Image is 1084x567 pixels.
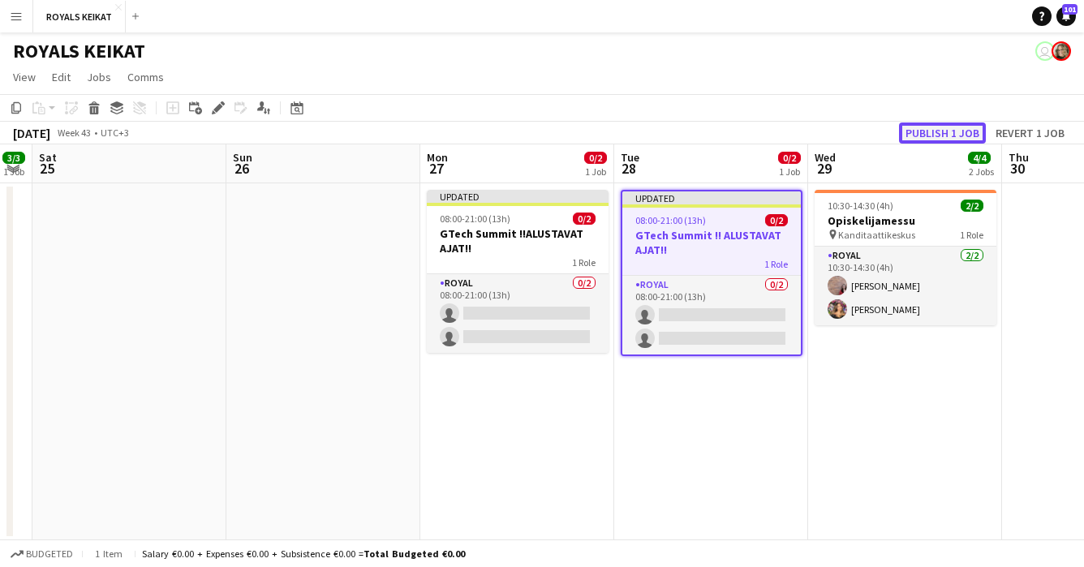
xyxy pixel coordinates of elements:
div: [DATE] [13,125,50,141]
span: Budgeted [26,548,73,560]
span: 0/2 [778,152,801,164]
div: 1 Job [779,165,800,178]
button: Publish 1 job [899,122,986,144]
span: Edit [52,70,71,84]
div: Updated [622,191,801,204]
span: Mon [427,150,448,165]
span: 0/2 [584,152,607,164]
app-job-card: 10:30-14:30 (4h)2/2Opiskelijamessu Kanditaattikeskus1 RoleRoyal2/210:30-14:30 (4h)[PERSON_NAME][P... [815,190,996,325]
app-card-role: Royal0/208:00-21:00 (13h) [427,274,609,353]
span: 08:00-21:00 (13h) [440,213,510,225]
a: View [6,67,42,88]
span: 28 [618,159,639,178]
span: 1 Role [764,258,788,270]
span: Wed [815,150,836,165]
span: 27 [424,159,448,178]
span: Jobs [87,70,111,84]
div: UTC+3 [101,127,129,139]
a: Jobs [80,67,118,88]
app-job-card: Updated08:00-21:00 (13h)0/2GTech Summit !!ALUSTAVAT AJAT!!1 RoleRoyal0/208:00-21:00 (13h) [427,190,609,353]
span: Thu [1009,150,1029,165]
div: 2 Jobs [969,165,994,178]
button: Budgeted [8,545,75,563]
span: Sat [39,150,57,165]
h3: GTech Summit !! ALUSTAVAT AJAT!! [622,228,801,257]
span: 0/2 [573,213,596,225]
span: 4/4 [968,152,991,164]
span: Tue [621,150,639,165]
span: Total Budgeted €0.00 [363,548,465,560]
span: 08:00-21:00 (13h) [635,214,706,226]
span: Week 43 [54,127,94,139]
a: Comms [121,67,170,88]
span: 1 Role [572,256,596,268]
div: 1 Job [3,165,24,178]
span: 26 [230,159,252,178]
button: Revert 1 job [989,122,1071,144]
span: Kanditaattikeskus [838,229,915,241]
span: 29 [812,159,836,178]
span: 25 [37,159,57,178]
span: View [13,70,36,84]
app-user-avatar: Pauliina Aalto [1052,41,1071,61]
span: 30 [1006,159,1029,178]
span: 0/2 [765,214,788,226]
span: 101 [1062,4,1078,15]
span: Comms [127,70,164,84]
span: 2/2 [961,200,983,212]
span: 10:30-14:30 (4h) [828,200,893,212]
div: 1 Job [585,165,606,178]
div: Salary €0.00 + Expenses €0.00 + Subsistence €0.00 = [142,548,465,560]
a: 101 [1056,6,1076,26]
h1: ROYALS KEIKAT [13,39,145,63]
a: Edit [45,67,77,88]
h3: Opiskelijamessu [815,213,996,228]
div: Updated [427,190,609,203]
app-card-role: Royal2/210:30-14:30 (4h)[PERSON_NAME][PERSON_NAME] [815,247,996,325]
span: 3/3 [2,152,25,164]
button: ROYALS KEIKAT [33,1,126,32]
app-job-card: Updated08:00-21:00 (13h)0/2GTech Summit !! ALUSTAVAT AJAT!!1 RoleRoyal0/208:00-21:00 (13h) [621,190,802,356]
app-user-avatar: Johanna Hytönen [1035,41,1055,61]
span: Sun [233,150,252,165]
h3: GTech Summit !!ALUSTAVAT AJAT!! [427,226,609,256]
span: 1 item [89,548,128,560]
app-card-role: Royal0/208:00-21:00 (13h) [622,276,801,354]
span: 1 Role [960,229,983,241]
